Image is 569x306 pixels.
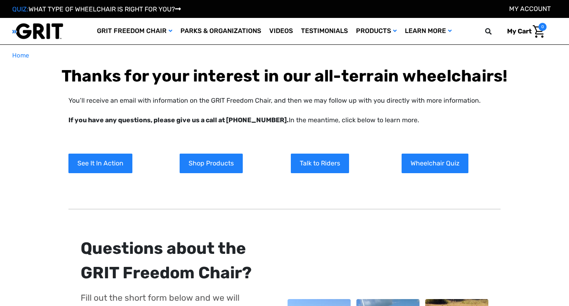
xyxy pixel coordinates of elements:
[401,18,456,44] a: Learn More
[68,96,501,125] p: You’ll receive an email with information on the GRIT Freedom Chair, and then we may follow up wit...
[402,154,468,173] a: Wheelchair Quiz
[12,52,29,59] span: Home
[68,154,132,173] a: See It In Action
[538,23,547,31] span: 0
[507,27,532,35] span: My Cart
[533,25,545,38] img: Cart
[265,18,297,44] a: Videos
[509,5,551,13] a: Account
[68,116,289,124] strong: If you have any questions, please give us a call at [PHONE_NUMBER].
[176,18,265,44] a: Parks & Organizations
[12,51,557,60] nav: Breadcrumb
[12,51,29,60] a: Home
[62,66,508,86] b: Thanks for your interest in our all-terrain wheelchairs!
[352,18,401,44] a: Products
[180,154,243,173] a: Shop Products
[291,154,349,173] a: Talk to Riders
[297,18,352,44] a: Testimonials
[93,18,176,44] a: GRIT Freedom Chair
[81,236,257,285] div: Questions about the GRIT Freedom Chair?
[12,5,181,13] a: QUIZ:WHAT TYPE OF WHEELCHAIR IS RIGHT FOR YOU?
[501,23,547,40] a: Cart with 0 items
[12,23,63,40] img: GRIT All-Terrain Wheelchair and Mobility Equipment
[489,23,501,40] input: Search
[12,5,29,13] span: QUIZ:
